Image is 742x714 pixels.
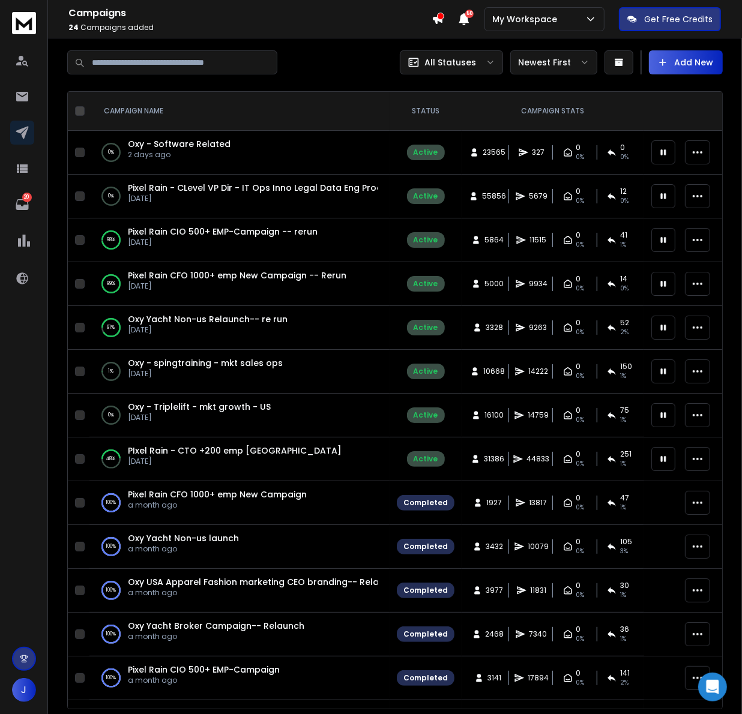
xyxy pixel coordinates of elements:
[128,664,280,676] span: Pixel Rain CIO 500+ EMP-Campaign
[128,138,231,150] a: Oxy - Software Related
[576,143,581,152] span: 0
[128,150,231,160] p: 2 days ago
[68,23,432,32] p: Campaigns added
[482,191,506,201] span: 55856
[620,362,632,371] span: 150
[414,191,438,201] div: Active
[620,406,629,415] span: 75
[128,588,378,598] p: a month ago
[620,230,627,240] span: 41
[414,367,438,376] div: Active
[620,187,627,196] span: 12
[108,146,114,158] p: 0 %
[89,306,390,350] td: 91%Oxy Yacht Non-us Relaunch-- re run[DATE]
[484,410,504,420] span: 16100
[620,152,629,162] span: 0 %
[486,498,502,508] span: 1927
[12,12,36,34] img: logo
[528,367,548,376] span: 14222
[68,22,79,32] span: 24
[89,481,390,525] td: 100%Pixel Rain CFO 1000+ emp New Campaigna month ago
[576,284,585,293] span: 0%
[576,362,581,371] span: 0
[620,284,629,293] span: 0 %
[576,449,581,459] span: 0
[620,590,626,600] span: 1 %
[128,488,307,500] span: Pixel Rain CFO 1000+ emp New Campaign
[486,542,503,551] span: 3432
[620,668,630,678] span: 141
[529,323,547,332] span: 9263
[390,92,462,131] th: STATUS
[108,190,114,202] p: 0 %
[576,328,585,337] span: 0%
[698,673,727,701] div: Open Intercom Messenger
[620,459,626,469] span: 1 %
[68,6,432,20] h1: Campaigns
[403,673,448,683] div: Completed
[484,279,504,289] span: 5000
[576,493,581,503] span: 0
[89,525,390,569] td: 100%Oxy Yacht Non-us launcha month ago
[576,581,581,590] span: 0
[128,357,283,369] a: Oxy - spingtraining - mkt sales ops
[576,240,585,250] span: 0%
[107,234,115,246] p: 98 %
[485,629,504,639] span: 2468
[644,13,713,25] p: Get Free Credits
[10,193,34,217] a: 20
[528,542,549,551] span: 10079
[106,541,116,553] p: 100 %
[529,498,547,508] span: 13817
[424,56,476,68] p: All Statuses
[128,445,342,457] a: PIxel Rain - CTO +200 emp [GEOGRAPHIC_DATA]
[576,187,581,196] span: 0
[576,274,581,284] span: 0
[128,369,283,379] p: [DATE]
[576,537,581,547] span: 0
[107,278,115,290] p: 99 %
[89,218,390,262] td: 98%Pixel Rain CIO 500+ EMP-Campaign -- rerun[DATE]
[89,437,390,481] td: 48%PIxel Rain - CTO +200 emp [GEOGRAPHIC_DATA][DATE]
[620,415,626,425] span: 1 %
[89,656,390,700] td: 100%Pixel Rain CIO 500+ EMP-Campaigna month ago
[414,148,438,157] div: Active
[89,613,390,656] td: 100%Oxy Yacht Broker Campaign-- Relauncha month ago
[620,581,629,590] span: 30
[576,230,581,240] span: 0
[465,10,474,18] span: 50
[576,547,585,556] span: 0%
[128,457,342,466] p: [DATE]
[576,406,581,415] span: 0
[12,678,36,702] button: J
[414,410,438,420] div: Active
[403,542,448,551] div: Completed
[510,50,597,74] button: Newest First
[107,322,115,334] p: 91 %
[128,576,400,588] a: Oxy USA Apparel Fashion marketing CEO branding-- Relaunch
[576,459,585,469] span: 0%
[128,313,288,325] span: Oxy Yacht Non-us Relaunch-- re run
[486,586,503,595] span: 3977
[620,493,629,503] span: 47
[620,143,625,152] span: 0
[529,629,547,639] span: 7340
[89,175,390,218] td: 0%Pixel Rain - CLevel VP Dir - IT Ops Inno Legal Data Eng Prod[DATE]
[620,634,626,644] span: 1 %
[106,497,116,509] p: 100 %
[576,503,585,512] span: 0%
[106,672,116,684] p: 100 %
[649,50,723,74] button: Add New
[576,196,585,206] span: 0%
[486,323,503,332] span: 3328
[128,226,318,238] a: Pixel Rain CIO 500+ EMP-Campaign -- rerun
[128,632,304,641] p: a month ago
[530,586,546,595] span: 11831
[128,281,346,291] p: [DATE]
[89,394,390,437] td: 0%Oxy - Triplelift - mkt growth - US[DATE]
[532,148,544,157] span: 327
[483,148,505,157] span: 23565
